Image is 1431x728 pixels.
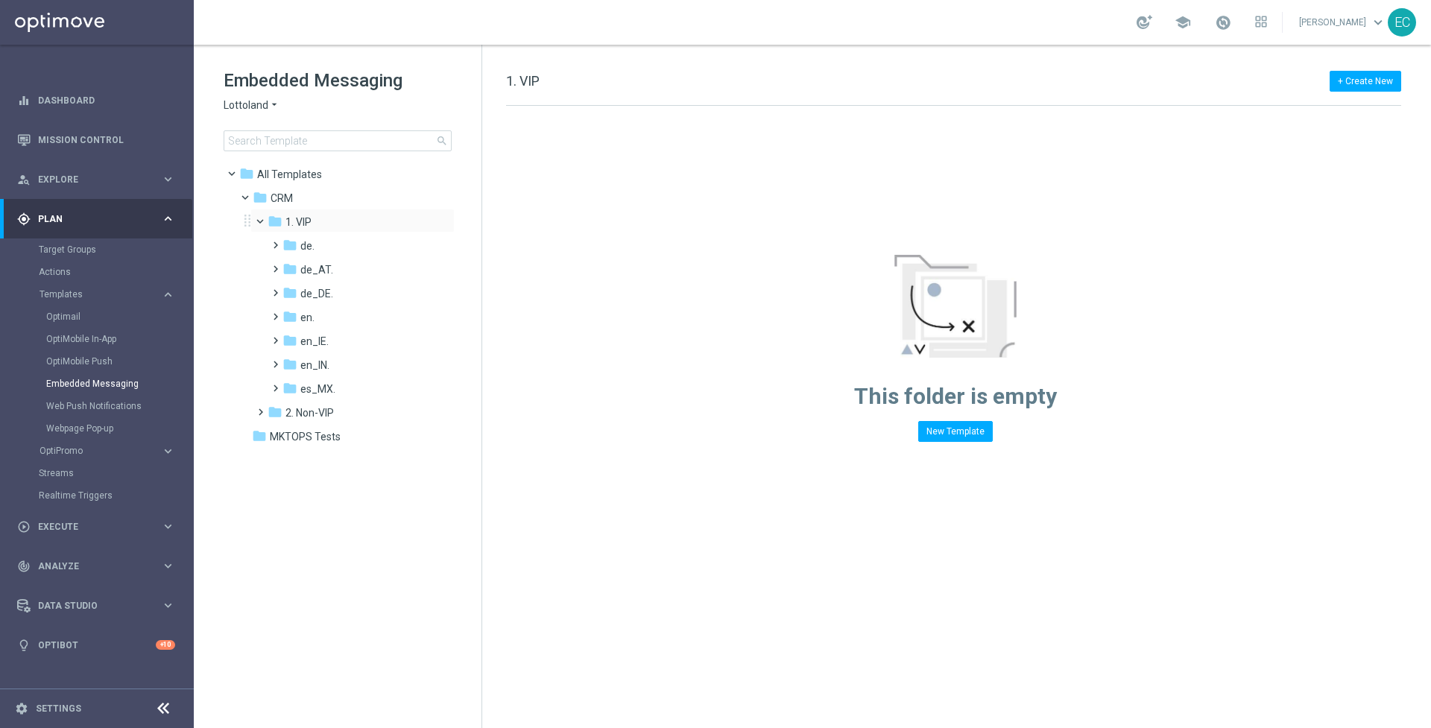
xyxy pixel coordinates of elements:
[17,212,161,226] div: Plan
[46,355,155,367] a: OptiMobile Push
[506,73,540,89] span: 1. VIP
[300,239,315,253] span: de.
[39,445,176,457] button: OptiPromo keyboard_arrow_right
[268,405,282,420] i: folder
[300,287,333,300] span: de_DE.
[17,520,31,534] i: play_circle_outline
[17,173,161,186] div: Explore
[46,333,155,345] a: OptiMobile In-App
[282,381,297,396] i: folder
[16,134,176,146] div: Mission Control
[46,328,192,350] div: OptiMobile In-App
[17,520,161,534] div: Execute
[38,175,161,184] span: Explore
[224,69,452,92] h1: Embedded Messaging
[40,290,146,299] span: Templates
[224,130,452,151] input: Search Template
[16,639,176,651] button: lightbulb Optibot +10
[161,172,175,186] i: keyboard_arrow_right
[17,560,31,573] i: track_changes
[282,262,297,276] i: folder
[894,255,1017,358] img: emptyStateManageTemplates.jpg
[38,120,175,159] a: Mission Control
[300,263,333,276] span: de_AT.
[46,311,155,323] a: Optimail
[38,562,161,571] span: Analyze
[285,215,312,229] span: 1. VIP
[282,357,297,372] i: folder
[46,422,155,434] a: Webpage Pop-up
[268,98,280,113] i: arrow_drop_down
[46,378,155,390] a: Embedded Messaging
[39,288,176,300] div: Templates keyboard_arrow_right
[285,406,334,420] span: 2. Non-VIP
[16,600,176,612] button: Data Studio keyboard_arrow_right
[46,306,192,328] div: Optimail
[161,444,175,458] i: keyboard_arrow_right
[257,168,322,181] span: Templates
[17,120,175,159] div: Mission Control
[38,601,161,610] span: Data Studio
[253,190,268,205] i: folder
[300,311,315,324] span: en.
[39,467,155,479] a: Streams
[46,350,192,373] div: OptiMobile Push
[17,560,161,573] div: Analyze
[161,559,175,573] i: keyboard_arrow_right
[282,333,297,348] i: folder
[282,238,297,253] i: folder
[38,625,156,665] a: Optibot
[17,625,175,665] div: Optibot
[282,285,297,300] i: folder
[40,446,161,455] div: OptiPromo
[252,428,267,443] i: folder
[1370,14,1386,31] span: keyboard_arrow_down
[156,640,175,650] div: +10
[268,214,282,229] i: folder
[38,522,161,531] span: Execute
[161,598,175,613] i: keyboard_arrow_right
[282,309,297,324] i: folder
[1298,11,1388,34] a: [PERSON_NAME]keyboard_arrow_down
[39,462,192,484] div: Streams
[300,335,329,348] span: en_IE.
[46,400,155,412] a: Web Push Notifications
[161,519,175,534] i: keyboard_arrow_right
[17,94,31,107] i: equalizer
[40,290,161,299] div: Templates
[300,358,329,372] span: en_IN.
[16,95,176,107] button: equalizer Dashboard
[436,135,448,147] span: search
[270,430,341,443] span: MKTOPS Tests
[39,266,155,278] a: Actions
[161,288,175,302] i: keyboard_arrow_right
[39,490,155,501] a: Realtime Triggers
[16,213,176,225] button: gps_fixed Plan keyboard_arrow_right
[38,215,161,224] span: Plan
[161,212,175,226] i: keyboard_arrow_right
[46,373,192,395] div: Embedded Messaging
[39,283,192,440] div: Templates
[39,244,155,256] a: Target Groups
[46,417,192,440] div: Webpage Pop-up
[46,395,192,417] div: Web Push Notifications
[17,80,175,120] div: Dashboard
[39,261,192,283] div: Actions
[16,560,176,572] div: track_changes Analyze keyboard_arrow_right
[239,166,254,181] i: folder
[300,382,335,396] span: es_MX.
[1330,71,1401,92] button: + Create New
[38,80,175,120] a: Dashboard
[16,521,176,533] div: play_circle_outline Execute keyboard_arrow_right
[39,440,192,462] div: OptiPromo
[36,704,81,713] a: Settings
[17,212,31,226] i: gps_fixed
[17,599,161,613] div: Data Studio
[16,174,176,186] button: person_search Explore keyboard_arrow_right
[271,192,293,205] span: CRM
